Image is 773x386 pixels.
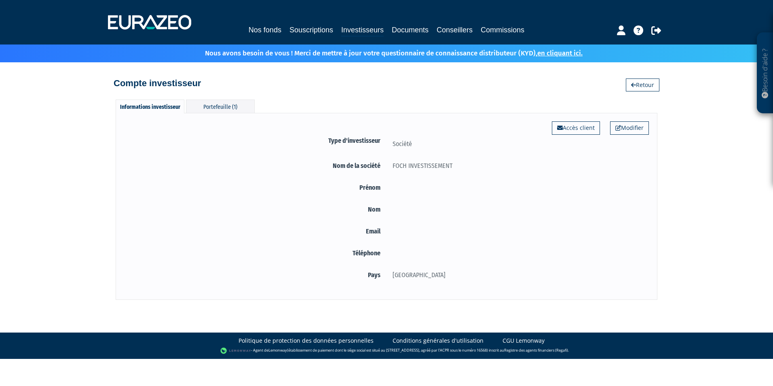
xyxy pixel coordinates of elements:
[537,49,583,57] a: en cliquant ici.
[114,78,201,88] h4: Compte investisseur
[108,15,191,30] img: 1732889491-logotype_eurazeo_blanc_rvb.png
[268,348,287,353] a: Lemonway
[124,182,386,193] label: Prénom
[437,24,473,36] a: Conseillers
[249,24,281,36] a: Nos fonds
[116,100,184,113] div: Informations investisseur
[386,139,649,149] div: Société
[626,78,659,91] a: Retour
[386,161,649,171] div: FOCH INVESTISSEMENT
[610,121,649,134] a: Modifier
[124,136,386,146] label: Type d'investisseur
[481,24,524,36] a: Commissions
[341,24,384,37] a: Investisseurs
[124,161,386,171] label: Nom de la société
[186,100,255,113] div: Portefeuille (1)
[393,337,484,345] a: Conditions générales d'utilisation
[182,47,583,58] p: Nous avons besoin de vous ! Merci de mettre à jour votre questionnaire de connaissance distribute...
[504,348,568,353] a: Registre des agents financiers (Regafi)
[8,347,765,355] div: - Agent de (établissement de paiement dont le siège social est situé au [STREET_ADDRESS], agréé p...
[124,226,386,236] label: Email
[289,24,333,36] a: Souscriptions
[239,337,374,345] a: Politique de protection des données personnelles
[760,37,770,110] p: Besoin d'aide ?
[503,337,545,345] a: CGU Lemonway
[392,24,429,36] a: Documents
[386,270,649,280] div: [GEOGRAPHIC_DATA]
[124,204,386,214] label: Nom
[220,347,251,355] img: logo-lemonway.png
[552,121,600,134] a: Accès client
[124,248,386,258] label: Téléphone
[124,270,386,280] label: Pays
